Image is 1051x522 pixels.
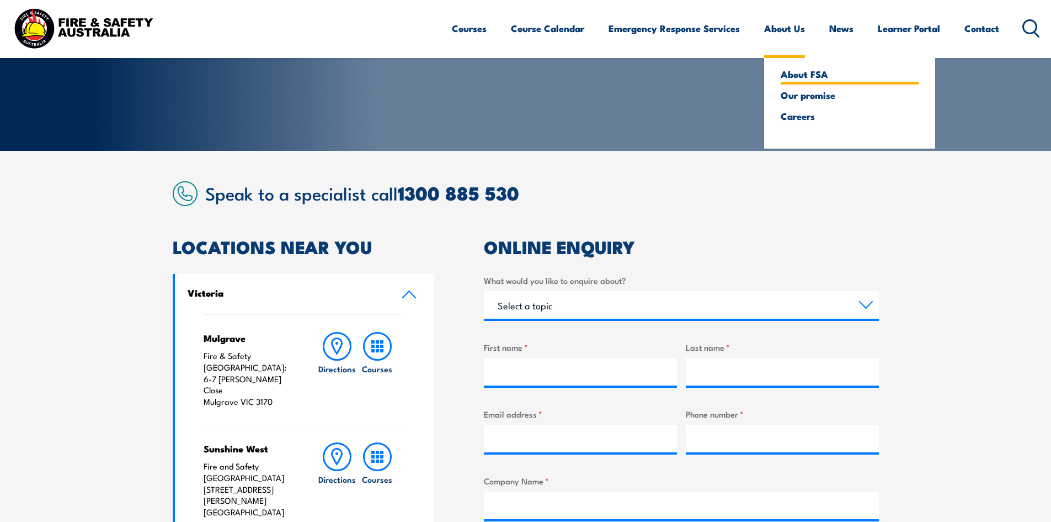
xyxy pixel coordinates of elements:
h4: Victoria [188,287,385,299]
a: Careers [781,111,919,121]
h6: Directions [318,363,356,375]
label: Last name [686,341,879,354]
h4: Sunshine West [204,442,296,455]
a: Our promise [781,90,919,100]
a: Courses [452,14,487,43]
a: Courses [358,332,397,408]
a: Contact [964,14,999,43]
a: Emergency Response Services [609,14,740,43]
a: Courses [358,442,397,518]
p: Fire and Safety [GEOGRAPHIC_DATA] [STREET_ADDRESS][PERSON_NAME] [GEOGRAPHIC_DATA] [204,461,296,518]
label: What would you like to enquire about? [484,274,879,287]
a: Directions [317,332,357,408]
h2: ONLINE ENQUIRY [484,239,879,254]
p: Fire & Safety [GEOGRAPHIC_DATA]: 6-7 [PERSON_NAME] Close Mulgrave VIC 3170 [204,350,296,408]
label: First name [484,341,677,354]
h6: Courses [362,363,392,375]
a: Learner Portal [878,14,940,43]
a: 1300 885 530 [398,178,519,207]
h6: Directions [318,473,356,485]
label: Phone number [686,408,879,420]
h4: Mulgrave [204,332,296,344]
a: Victoria [175,274,434,314]
label: Email address [484,408,677,420]
a: About Us [764,14,805,43]
a: Directions [317,442,357,518]
a: News [829,14,853,43]
h2: Speak to a specialist call [205,183,879,203]
h6: Courses [362,473,392,485]
h2: LOCATIONS NEAR YOU [173,239,434,254]
a: Course Calendar [511,14,584,43]
a: About FSA [781,69,919,79]
label: Company Name [484,474,879,487]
